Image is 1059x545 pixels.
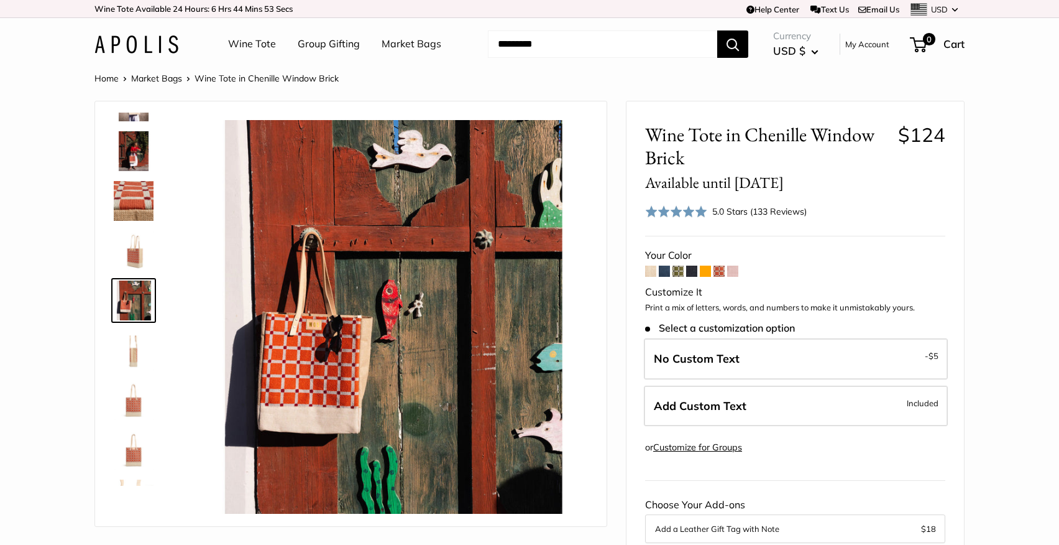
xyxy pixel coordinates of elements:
div: 5.0 Stars (133 Reviews) [645,202,807,220]
span: Wine Tote in Chenille Window Brick [195,73,339,84]
div: Your Color [645,246,945,265]
input: Search... [488,30,717,58]
img: description_Gold Foil personalization FTW [114,231,154,271]
p: Print a mix of letters, words, and numbers to make it unmistakably yours. [645,302,945,314]
a: Text Us [810,4,848,14]
button: Add a Leather Gift Tag with Note [655,521,935,536]
a: Home [94,73,119,84]
span: Cart [943,37,965,50]
a: 0 Cart [911,34,965,54]
div: Customize It [645,283,945,302]
nav: Breadcrumb [94,70,339,86]
button: Search [717,30,748,58]
a: Market Bags [382,35,441,54]
span: USD [931,4,948,14]
span: Select a customization option [645,322,795,334]
img: Wine Tote in Chenille Window Brick [114,480,154,519]
img: Wine Tote in Chenille Window Brick [114,281,154,320]
img: Wine Tote in Chenille Window Brick [195,120,588,514]
a: Market Bags [131,73,182,84]
a: Group Gifting [298,35,360,54]
span: Add Custom Text [654,399,746,413]
a: Wine Tote in Chenille Window Brick [111,477,156,522]
img: description_Ready for your summer [114,131,154,171]
a: description_Side view of your new favorite carryall [111,328,156,373]
span: USD $ [773,44,805,57]
img: description_Side view of your new favorite carryall [114,330,154,370]
span: $5 [928,351,938,361]
img: description_A close-up of our limited edition chenille-jute [114,181,154,221]
div: or [645,439,742,456]
a: description_This is the back of the Chenille Window Brick Bag [111,378,156,422]
span: 6 [211,4,216,14]
a: My Account [845,37,889,52]
span: Currency [773,27,818,45]
span: Secs [276,4,293,14]
a: Wine Tote [228,35,276,54]
span: 53 [264,4,274,14]
img: description_If you don't need personalization, this is perfect for you [114,430,154,470]
div: 5.0 Stars (133 Reviews) [712,205,807,218]
span: Hrs [218,4,231,14]
span: Mins [245,4,262,14]
span: 44 [233,4,243,14]
a: Wine Tote in Chenille Window Brick [111,278,156,323]
a: description_Gold Foil personalization FTW [111,228,156,273]
a: Help Center [746,4,799,14]
span: $18 [921,524,936,534]
a: Customize for Groups [653,442,742,453]
img: description_This is the back of the Chenille Window Brick Bag [114,380,154,420]
label: Add Custom Text [644,386,948,427]
a: description_Ready for your summer [111,129,156,174]
span: Wine Tote in Chenille Window Brick [645,123,889,193]
div: Choose Your Add-ons [645,496,945,543]
small: Available until [DATE] [645,172,784,192]
img: Apolis [94,35,178,54]
button: USD $ [773,41,818,61]
span: $124 [898,123,945,147]
span: - [925,348,938,363]
a: Email Us [858,4,899,14]
a: description_If you don't need personalization, this is perfect for you [111,427,156,472]
span: No Custom Text [654,352,740,366]
span: 0 [923,33,935,45]
label: Leave Blank [644,338,948,380]
a: description_A close-up of our limited edition chenille-jute [111,179,156,223]
span: Included [907,396,938,411]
